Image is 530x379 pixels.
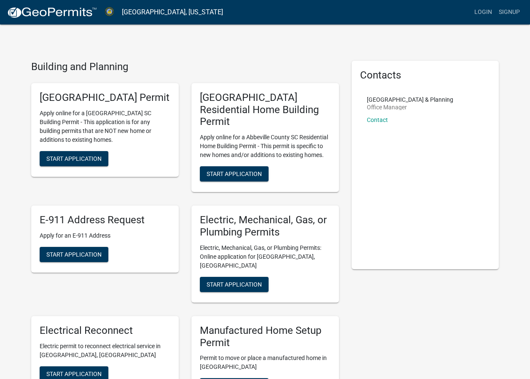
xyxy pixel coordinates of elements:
[367,116,388,123] a: Contact
[200,133,331,160] p: Apply online for a Abbeville County SC Residential Home Building Permit - This permit is specific...
[40,325,170,337] h5: Electrical Reconnect
[31,61,339,73] h4: Building and Planning
[200,325,331,349] h5: Manufactured Home Setup Permit
[207,281,262,287] span: Start Application
[40,92,170,104] h5: [GEOGRAPHIC_DATA] Permit
[200,166,269,181] button: Start Application
[40,342,170,360] p: Electric permit to reconnect electrical service in [GEOGRAPHIC_DATA], [GEOGRAPHIC_DATA]
[200,354,331,371] p: Permit to move or place a manufactured home in [GEOGRAPHIC_DATA]
[200,92,331,128] h5: [GEOGRAPHIC_DATA] Residential Home Building Permit
[471,4,495,20] a: Login
[207,171,262,177] span: Start Application
[200,244,331,270] p: Electric, Mechanical, Gas, or Plumbing Permits: Online application for [GEOGRAPHIC_DATA], [GEOGRA...
[40,109,170,144] p: Apply online for a [GEOGRAPHIC_DATA] SC Building Permit - This application is for any building pe...
[46,251,102,257] span: Start Application
[495,4,523,20] a: Signup
[40,231,170,240] p: Apply for an E-911 Address
[46,155,102,162] span: Start Application
[200,277,269,292] button: Start Application
[46,370,102,377] span: Start Application
[104,6,115,18] img: Abbeville County, South Carolina
[367,97,453,103] p: [GEOGRAPHIC_DATA] & Planning
[122,5,223,19] a: [GEOGRAPHIC_DATA], [US_STATE]
[360,69,491,81] h5: Contacts
[40,247,108,262] button: Start Application
[40,214,170,226] h5: E-911 Address Request
[200,214,331,238] h5: Electric, Mechanical, Gas, or Plumbing Permits
[367,104,453,110] p: Office Manager
[40,151,108,166] button: Start Application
